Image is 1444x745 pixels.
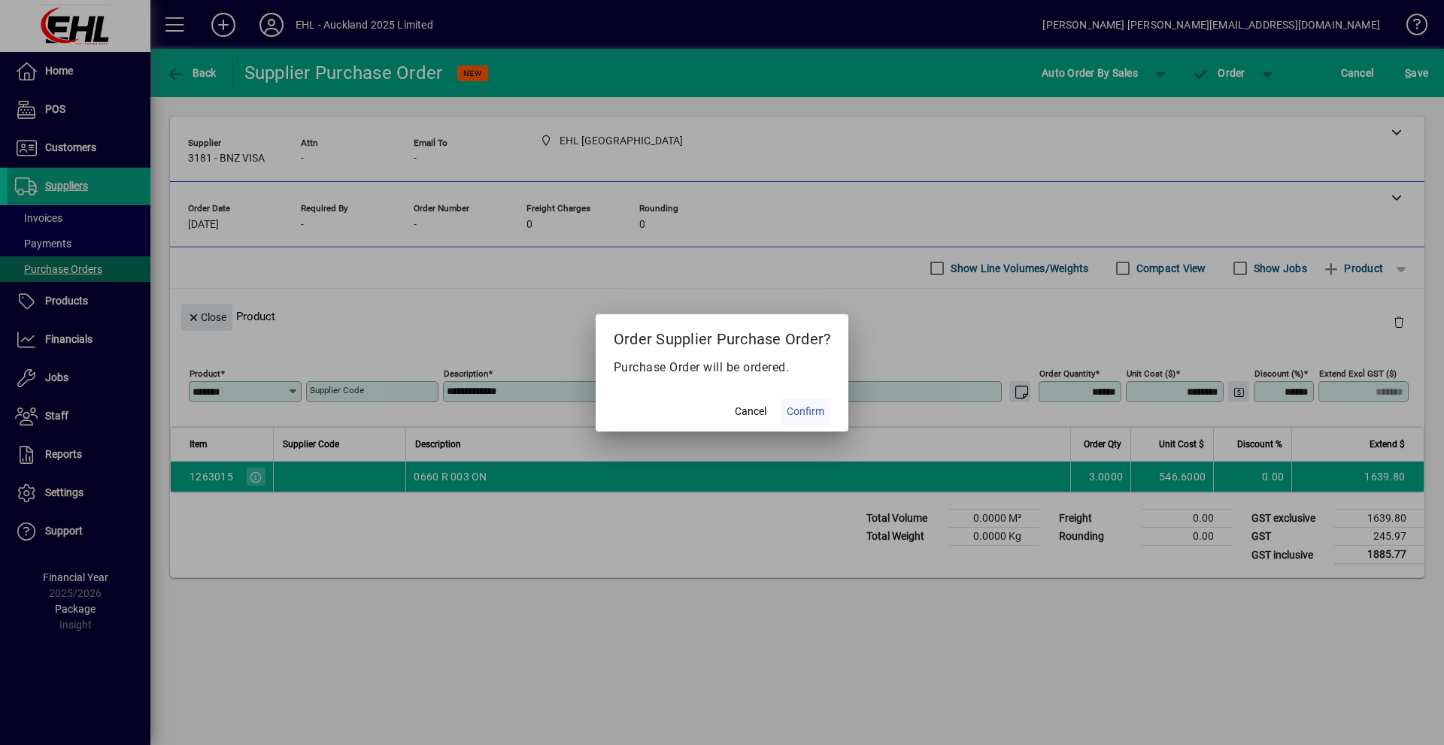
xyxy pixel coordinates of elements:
button: Confirm [781,398,830,425]
span: Cancel [735,404,766,419]
button: Cancel [727,398,775,425]
p: Purchase Order will be ordered. [614,359,831,377]
h2: Order Supplier Purchase Order? [596,314,849,358]
span: Confirm [787,404,824,419]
